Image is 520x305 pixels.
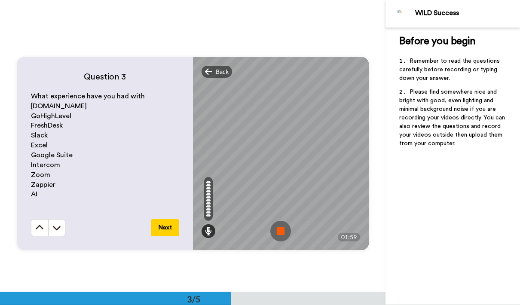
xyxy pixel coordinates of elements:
img: ic_record_stop.svg [270,221,291,241]
span: Intercom [31,162,60,168]
div: 3/5 [173,293,214,305]
span: Zoom [31,171,50,178]
div: WILD Success [415,9,520,17]
div: 01:59 [338,233,360,241]
span: What experience have you had with [31,93,145,100]
span: [DOMAIN_NAME] [31,103,87,110]
h4: Question 3 [31,71,179,83]
span: FreshDesk [31,122,63,129]
button: Next [151,219,179,236]
span: Zappier [31,181,55,188]
span: Before you begin [399,36,475,46]
span: Remember to read the questions carefully before recording or typing down your answer. [399,58,502,81]
span: AI [31,191,37,198]
img: Profile Image [390,3,411,24]
span: Google Suite [31,152,73,159]
span: GoHighLevel [31,113,71,119]
span: Please find somewhere nice and bright with good, even lighting and minimal background noise if yo... [399,89,507,146]
span: Back [216,67,229,76]
div: Back [202,66,232,78]
span: Slack [31,132,48,139]
span: Excel [31,142,48,149]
